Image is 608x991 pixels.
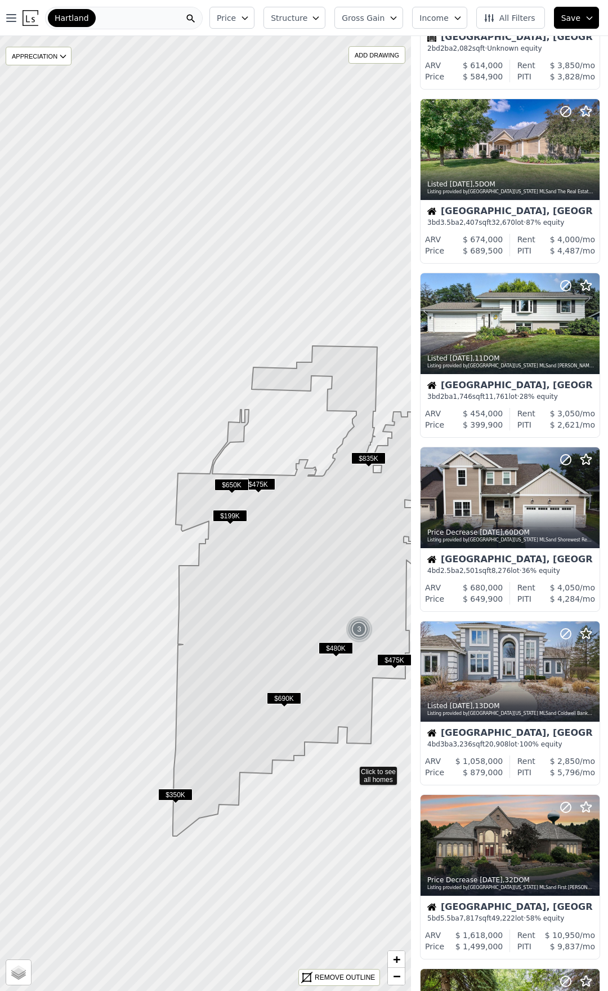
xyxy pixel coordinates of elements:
span: Save [561,12,580,24]
div: Rent [517,930,535,941]
span: $ 4,050 [550,583,580,592]
span: 32,670 [491,219,515,226]
div: REMOVE OUTLINE [315,972,375,983]
span: $ 649,900 [463,594,503,603]
div: 5 bd 5.5 ba sqft lot · 58% equity [427,914,593,923]
span: 20,908 [485,740,508,748]
div: Rent [517,756,535,767]
div: PITI [517,941,531,952]
div: /mo [531,419,595,430]
span: $ 1,499,000 [455,942,503,951]
div: $650K [214,479,249,495]
time: 2025-08-14 16:52 [450,180,473,188]
button: Price [209,7,254,29]
img: House [427,728,436,737]
span: $ 2,621 [550,420,580,429]
img: House [427,903,436,912]
img: House [427,207,436,216]
div: /mo [535,408,595,419]
span: 7,817 [459,914,479,922]
span: Income [419,12,449,24]
div: [GEOGRAPHIC_DATA], [GEOGRAPHIC_DATA] [427,207,593,218]
div: Listing provided by [GEOGRAPHIC_DATA][US_STATE] MLS and Coldwell Banker HomeSale Realty - [GEOGRA... [427,710,594,717]
div: /mo [531,71,595,82]
span: $ 454,000 [463,409,503,418]
span: 3,236 [453,740,472,748]
div: 3 bd 3.5 ba sqft lot · 87% equity [427,218,593,227]
span: 2,407 [459,219,479,226]
div: 4 bd 3 ba sqft lot · 100% equity [427,740,593,749]
div: /mo [531,245,595,256]
span: 11,761 [485,393,508,401]
div: PITI [517,71,531,82]
span: 1,746 [453,393,472,401]
span: $ 4,000 [550,235,580,244]
div: 2 bd 2 ba sqft · Unknown equity [427,44,593,53]
span: $ 674,000 [463,235,503,244]
div: Price [425,71,444,82]
div: $475K [241,478,275,495]
div: $690K [267,692,301,709]
a: Zoom in [388,951,405,968]
span: 2,082 [453,45,472,52]
span: $ 3,828 [550,72,580,81]
span: $690K [267,692,301,704]
button: Income [412,7,467,29]
span: $ 399,900 [463,420,503,429]
div: $475K [377,654,412,670]
img: g1.png [346,616,373,643]
div: Listed , 13 DOM [427,701,594,710]
div: Rent [517,234,535,245]
div: PITI [517,419,531,430]
span: $ 689,500 [463,246,503,255]
img: Lotside [23,10,38,26]
div: 4 bd 2.5 ba sqft lot · 36% equity [427,566,593,575]
div: Price [425,245,444,256]
div: Price [425,767,444,778]
span: − [393,969,400,983]
div: /mo [535,756,595,767]
span: $ 1,058,000 [455,757,503,766]
div: Listing provided by [GEOGRAPHIC_DATA][US_STATE] MLS and Shorewest Realtors, Inc. [427,537,594,544]
span: Price [217,12,236,24]
a: Listed [DATE],5DOMListing provided by[GEOGRAPHIC_DATA][US_STATE] MLSand The Real Estate Company L... [420,99,599,264]
span: $475K [377,654,412,666]
button: Structure [263,7,325,29]
div: Price Decrease , 32 DOM [427,876,594,885]
div: [GEOGRAPHIC_DATA], [GEOGRAPHIC_DATA] [427,33,593,44]
button: Save [554,7,599,29]
div: [GEOGRAPHIC_DATA], [GEOGRAPHIC_DATA] [427,728,593,740]
button: Gross Gain [334,7,403,29]
a: Listed [DATE],11DOMListing provided by[GEOGRAPHIC_DATA][US_STATE] MLSand [PERSON_NAME] Realty-[GE... [420,273,599,438]
time: 2025-08-07 16:55 [480,528,503,536]
span: 49,222 [491,914,515,922]
span: $ 879,000 [463,768,503,777]
span: $ 4,284 [550,594,580,603]
span: $ 2,850 [550,757,580,766]
div: PITI [517,593,531,605]
img: Condominium [427,33,436,42]
a: Zoom out [388,968,405,985]
span: $ 680,000 [463,583,503,592]
div: 3 [346,616,373,643]
span: 2,501 [459,567,479,575]
span: $ 5,796 [550,768,580,777]
div: $199K [213,510,247,526]
span: $ 4,487 [550,246,580,255]
span: $ 9,837 [550,942,580,951]
div: Price [425,941,444,952]
span: Structure [271,12,307,24]
time: 2025-08-02 00:56 [480,876,503,884]
div: ADD DRAWING [349,47,405,63]
div: [GEOGRAPHIC_DATA], [GEOGRAPHIC_DATA] [427,555,593,566]
div: ARV [425,234,441,245]
span: $475K [241,478,275,490]
div: 3 bd 2 ba sqft lot · 28% equity [427,392,593,401]
div: $480K [319,642,353,659]
div: Rent [517,408,535,419]
div: [GEOGRAPHIC_DATA], [GEOGRAPHIC_DATA] [427,381,593,392]
span: 8,276 [491,567,511,575]
div: PITI [517,245,531,256]
div: [GEOGRAPHIC_DATA], [GEOGRAPHIC_DATA] [427,903,593,914]
div: /mo [535,60,595,71]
